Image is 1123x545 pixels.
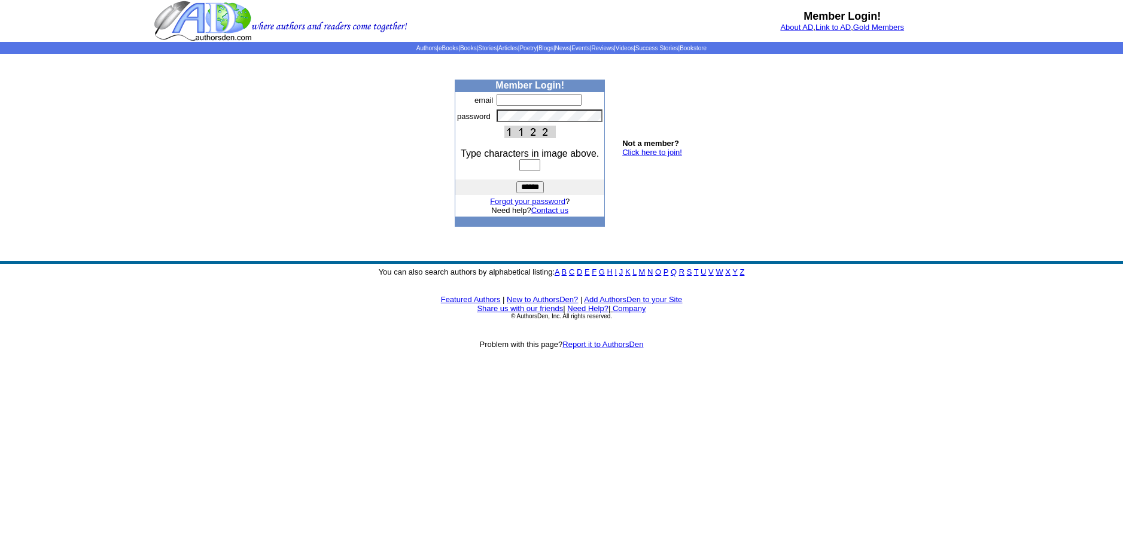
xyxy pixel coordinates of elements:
[416,45,437,51] a: Authors
[739,267,744,276] a: Z
[519,45,537,51] a: Poetry
[655,267,661,276] a: O
[619,267,623,276] a: J
[591,45,614,51] a: Reviews
[625,267,631,276] a: K
[457,112,491,121] font: password
[439,45,458,51] a: eBooks
[622,139,679,148] b: Not a member?
[622,148,682,157] a: Click here to join!
[555,45,570,51] a: News
[571,45,590,51] a: Events
[599,267,605,276] a: G
[495,80,564,90] b: Member Login!
[416,45,707,51] span: | | | | | | | | | | | |
[853,23,904,32] a: Gold Members
[569,267,574,276] a: C
[562,267,567,276] a: B
[379,267,745,276] font: You can also search authors by alphabetical listing:
[615,267,617,276] a: I
[474,96,493,105] font: email
[815,23,851,32] a: Link to AD
[732,267,737,276] a: Y
[616,45,634,51] a: Videos
[639,267,646,276] a: M
[671,267,677,276] a: Q
[507,295,578,304] a: New to AuthorsDen?
[584,295,682,304] a: Add AuthorsDen to your Site
[647,267,653,276] a: N
[664,267,668,276] a: P
[490,197,565,206] a: Forgot your password
[441,295,501,304] a: Featured Authors
[708,267,714,276] a: V
[491,206,568,215] font: Need help?
[780,23,813,32] a: About AD
[503,295,504,304] font: |
[461,148,599,159] font: Type characters in image above.
[680,45,707,51] a: Bookstore
[504,126,556,138] img: This Is CAPTCHA Image
[511,313,612,319] font: © AuthorsDen, Inc. All rights reserved.
[567,304,608,313] a: Need Help?
[694,267,699,276] a: T
[498,45,518,51] a: Articles
[585,267,590,276] a: E
[480,340,644,349] font: Problem with this page?
[477,304,563,313] a: Share us with our friends
[679,267,684,276] a: R
[562,340,643,349] a: Report it to AuthorsDen
[716,267,723,276] a: W
[613,304,646,313] a: Company
[538,45,553,51] a: Blogs
[478,45,497,51] a: Stories
[804,10,881,22] b: Member Login!
[725,267,731,276] a: X
[577,267,582,276] a: D
[608,304,646,313] font: |
[632,267,637,276] a: L
[460,45,477,51] a: Books
[607,267,613,276] a: H
[580,295,582,304] font: |
[555,267,559,276] a: A
[563,304,565,313] font: |
[592,267,597,276] a: F
[701,267,706,276] a: U
[780,23,904,32] font: , ,
[635,45,678,51] a: Success Stories
[687,267,692,276] a: S
[531,206,568,215] a: Contact us
[490,197,570,206] font: ?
